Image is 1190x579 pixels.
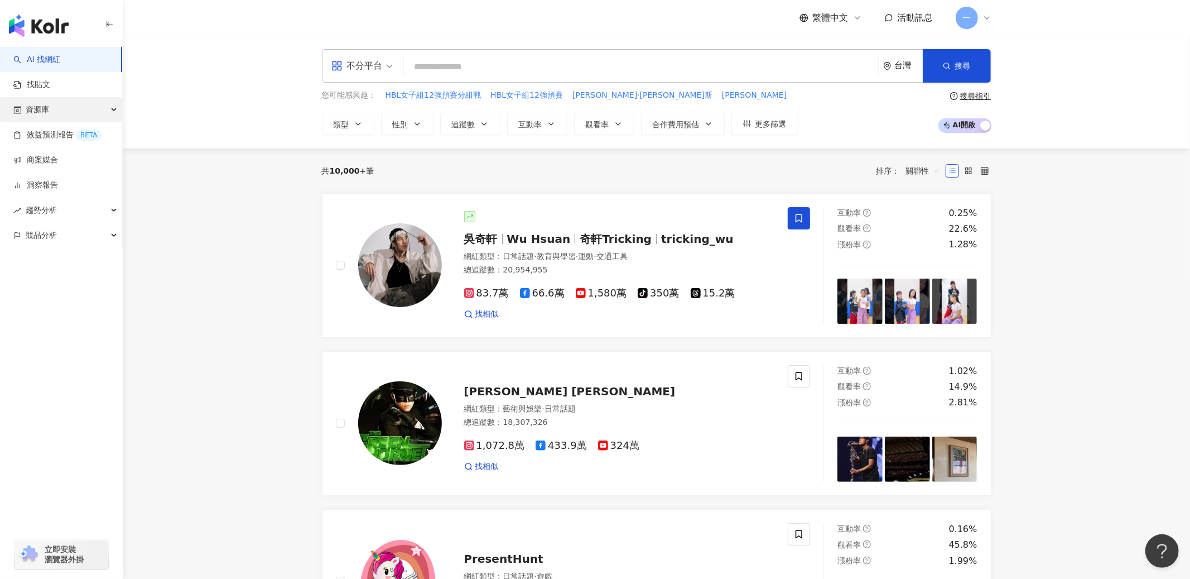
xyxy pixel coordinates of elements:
a: 效益預測報告BETA [13,130,102,141]
button: HBL女子組12強預賽 [490,89,563,102]
img: post-image [932,437,977,482]
span: 433.9萬 [536,440,587,452]
img: post-image [837,437,883,482]
button: HBL女子組12強預賽分組戰 [385,89,482,102]
div: 1.28% [949,238,977,251]
button: 合作費用預估 [641,113,725,135]
div: 1.99% [949,555,977,567]
span: 運動 [578,252,594,261]
a: searchAI 找網紅 [13,54,60,65]
span: 1,072.8萬 [464,440,525,452]
span: question-circle [863,241,871,248]
span: 一 [963,12,971,24]
div: 22.6% [949,223,977,235]
span: 立即安裝 瀏覽器外掛 [45,544,84,564]
span: 教育與學習 [537,252,576,261]
span: HBL女子組12強預賽分組戰 [386,90,481,101]
span: HBL女子組12強預賽 [490,90,563,101]
span: tricking_wu [661,232,734,246]
span: 找相似 [475,461,499,472]
button: [PERSON_NAME]·[PERSON_NAME]斯 [572,89,713,102]
button: 更多篩選 [731,113,798,135]
a: 洞察報告 [13,180,58,191]
span: question-circle [863,209,871,217]
div: 排序： [876,162,946,180]
button: 類型 [322,113,374,135]
span: 搜尋 [955,61,971,70]
span: · [542,404,545,413]
span: · [576,252,578,261]
span: 350萬 [638,288,679,299]
div: 共 筆 [322,166,374,175]
img: post-image [885,437,930,482]
span: 324萬 [598,440,639,452]
span: 競品分析 [26,223,57,248]
img: KOL Avatar [358,223,442,307]
span: · [594,252,596,261]
div: 不分平台 [331,57,383,75]
span: 觀看率 [837,540,861,549]
img: KOL Avatar [358,381,442,465]
img: post-image [837,279,883,324]
div: 2.81% [949,396,977,409]
span: environment [883,62,892,70]
a: 找貼文 [13,79,50,90]
span: question-circle [863,399,871,406]
span: 漲粉率 [837,240,861,249]
span: appstore [331,60,343,71]
span: 趨勢分析 [26,198,57,223]
div: 0.25% [949,207,977,219]
span: rise [13,207,21,214]
span: 觀看率 [837,224,861,233]
span: 15.2萬 [691,288,735,299]
span: 10,000+ [330,166,367,175]
span: question-circle [863,525,871,533]
span: [PERSON_NAME]·[PERSON_NAME]斯 [572,90,712,101]
div: 14.9% [949,381,977,393]
a: 找相似 [464,309,499,320]
span: 交通工具 [596,252,628,261]
span: 資源庫 [26,97,49,122]
span: 關聯性 [906,162,940,180]
span: question-circle [863,557,871,564]
span: 83.7萬 [464,288,509,299]
img: post-image [932,279,977,324]
span: 1,580萬 [576,288,627,299]
a: 商案媒合 [13,155,58,166]
span: Wu Hsuan [507,232,571,246]
div: 網紅類型 ： [464,251,775,262]
span: 您可能感興趣： [322,90,377,101]
span: 奇軒Tricking [580,232,652,246]
img: post-image [885,279,930,324]
button: 追蹤數 [440,113,500,135]
button: 觀看率 [574,113,634,135]
button: 性別 [381,113,433,135]
span: 互動率 [837,208,861,217]
button: 搜尋 [923,49,991,83]
span: 藝術與娛樂 [503,404,542,413]
span: question-circle [950,92,958,100]
span: 漲粉率 [837,398,861,407]
div: 總追蹤數 ： 18,307,326 [464,417,775,428]
div: 1.02% [949,365,977,377]
a: KOL Avatar[PERSON_NAME] [PERSON_NAME]網紅類型：藝術與娛樂·日常話題總追蹤數：18,307,3261,072.8萬433.9萬324萬找相似互動率questi... [322,351,991,496]
a: 找相似 [464,461,499,472]
span: 互動率 [837,524,861,533]
span: question-circle [863,367,871,375]
span: 更多篩選 [755,119,787,128]
span: 合作費用預估 [653,120,700,129]
div: 總追蹤數 ： 20,954,955 [464,265,775,276]
span: PresentHunt [464,552,543,566]
span: question-circle [863,224,871,232]
button: 互動率 [507,113,567,135]
button: [PERSON_NAME] [721,89,787,102]
div: 搜尋指引 [960,92,991,101]
span: question-circle [863,382,871,390]
span: · [534,252,537,261]
a: chrome extension立即安裝 瀏覽器外掛 [15,539,108,570]
span: 觀看率 [586,120,609,129]
span: 日常話題 [503,252,534,261]
div: 45.8% [949,539,977,551]
span: 性別 [393,120,408,129]
a: KOL Avatar吳奇軒Wu Hsuan奇軒Trickingtricking_wu網紅類型：日常話題·教育與學習·運動·交通工具總追蹤數：20,954,95583.7萬66.6萬1,580萬3... [322,193,991,338]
